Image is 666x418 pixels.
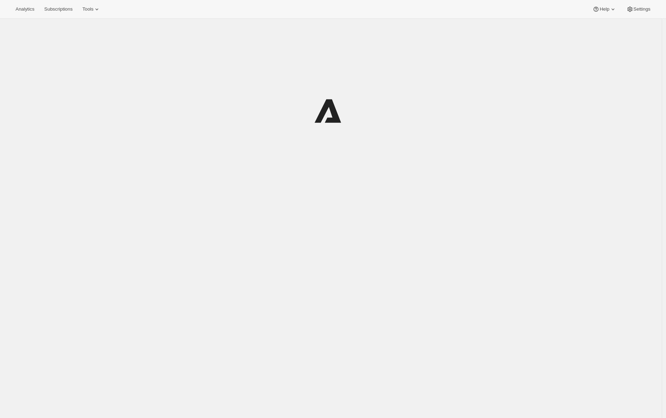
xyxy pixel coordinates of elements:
[78,4,105,14] button: Tools
[44,6,72,12] span: Subscriptions
[16,6,34,12] span: Analytics
[11,4,39,14] button: Analytics
[40,4,77,14] button: Subscriptions
[633,6,650,12] span: Settings
[600,6,609,12] span: Help
[622,4,655,14] button: Settings
[588,4,620,14] button: Help
[82,6,93,12] span: Tools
